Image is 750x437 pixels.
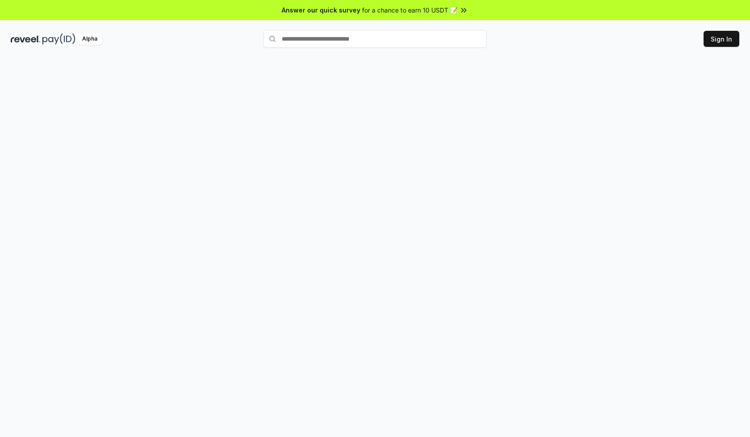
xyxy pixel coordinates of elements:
[362,5,458,15] span: for a chance to earn 10 USDT 📝
[77,33,102,45] div: Alpha
[704,31,739,47] button: Sign In
[42,33,75,45] img: pay_id
[11,33,41,45] img: reveel_dark
[282,5,360,15] span: Answer our quick survey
